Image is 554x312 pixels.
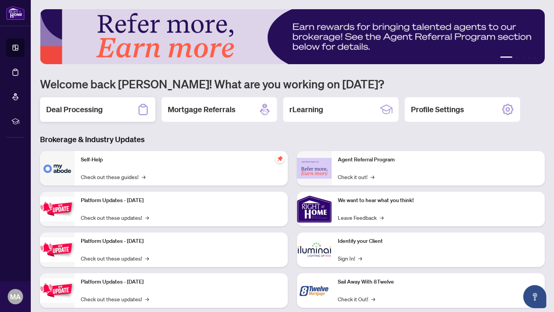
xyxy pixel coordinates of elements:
button: 4 [528,56,531,60]
p: Agent Referral Program [338,156,539,164]
img: We want to hear what you think! [297,192,332,226]
p: Self-Help [81,156,282,164]
button: 5 [534,56,537,60]
img: logo [6,6,25,20]
img: Platform Updates - July 8, 2025 [40,237,75,262]
button: 2 [516,56,519,60]
span: → [145,295,149,303]
h2: Mortgage Referrals [168,104,235,115]
p: Identify your Client [338,237,539,246]
p: Platform Updates - [DATE] [81,278,282,286]
a: Check out these updates!→ [81,295,149,303]
span: → [370,173,374,181]
img: Identify your Client [297,232,332,267]
p: Platform Updates - [DATE] [81,237,282,246]
span: → [142,173,145,181]
img: Self-Help [40,151,75,186]
p: Sail Away With 8Twelve [338,278,539,286]
span: MA [10,291,21,302]
img: Agent Referral Program [297,158,332,179]
a: Check it Out!→ [338,295,375,303]
span: → [145,213,149,222]
h2: Profile Settings [411,104,464,115]
a: Sign In!→ [338,254,362,262]
p: Platform Updates - [DATE] [81,196,282,205]
a: Check out these updates!→ [81,254,149,262]
a: Check out these guides!→ [81,173,145,181]
button: Open asap [523,285,546,308]
img: Platform Updates - June 23, 2025 [40,278,75,302]
img: Sail Away With 8Twelve [297,273,332,308]
a: Leave Feedback→ [338,213,384,222]
h2: rLearning [289,104,323,115]
button: 1 [500,56,512,60]
button: 3 [522,56,525,60]
a: Check out these updates!→ [81,213,149,222]
h1: Welcome back [PERSON_NAME]! What are you working on [DATE]? [40,76,545,91]
span: pushpin [275,154,285,163]
h3: Brokerage & Industry Updates [40,134,545,145]
a: Check it out!→ [338,173,374,181]
span: → [145,254,149,262]
span: → [358,254,362,262]
h2: Deal Processing [46,104,103,115]
span: → [371,295,375,303]
p: We want to hear what you think! [338,196,539,205]
img: Slide 0 [40,9,545,64]
span: → [380,213,384,222]
img: Platform Updates - July 21, 2025 [40,197,75,221]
